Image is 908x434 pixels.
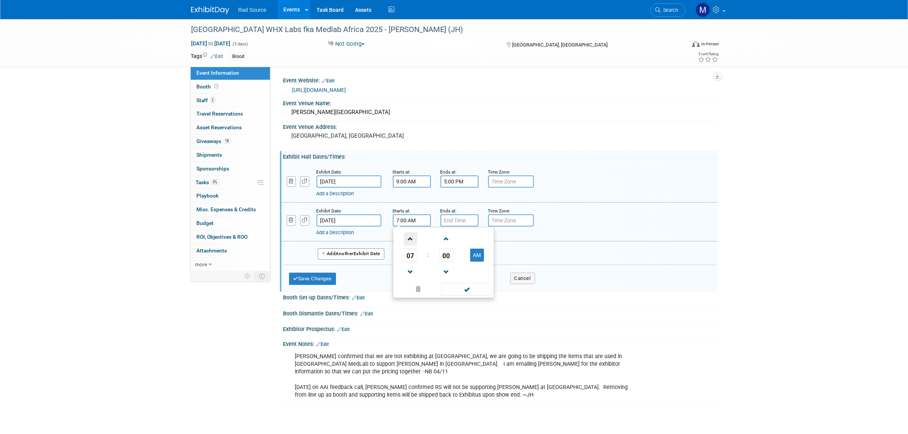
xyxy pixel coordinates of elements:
span: Budget [197,220,214,226]
a: Increment Minute [439,229,453,248]
span: Pick Minute [439,248,453,262]
a: Booth [191,80,270,93]
span: [DATE] [DATE] [191,40,231,47]
button: Not Going [326,40,368,48]
span: to [207,40,215,47]
small: Time Zone: [488,169,511,175]
img: ExhibitDay [191,6,229,14]
small: Starts at: [393,169,411,175]
div: Exhibitor Prospectus: [283,323,717,333]
a: Done [440,285,493,295]
div: Event Website: [283,75,717,85]
div: Event Notes: [283,338,717,348]
a: Edit [361,311,373,317]
button: Cancel [510,273,535,284]
span: Event Information [197,70,239,76]
div: Event Venue Name: [283,98,717,107]
span: Rad Source [238,7,267,13]
div: Event Format [641,40,719,51]
span: Staff [197,97,216,103]
span: Shipments [197,152,222,158]
img: Melissa Conboy [696,3,710,17]
input: End Time [440,175,479,188]
a: Edit [352,295,365,301]
a: Travel Reservations [191,107,270,121]
input: Date [317,175,381,188]
span: Playbook [197,193,219,199]
a: Increment Hour [403,229,418,248]
a: Search [651,3,686,17]
small: Ends at: [440,169,457,175]
span: Tasks [196,179,220,185]
img: Format-Inperson.png [692,41,700,47]
a: Sponsorships [191,162,270,175]
span: Pick Hour [403,248,418,262]
a: Add a Description [317,191,354,196]
small: Ends at: [440,208,457,214]
td: Toggle Event Tabs [254,271,270,281]
span: Sponsorships [197,166,230,172]
span: (3 days) [232,42,248,47]
small: Starts at: [393,208,411,214]
small: Time Zone: [488,208,511,214]
span: Asset Reservations [197,124,242,130]
div: Event Rating [698,52,718,56]
input: Time Zone [488,175,534,188]
button: AM [470,249,484,262]
div: Event Venue Address: [283,121,717,131]
a: [URL][DOMAIN_NAME] [292,87,346,93]
small: Exhibit Date: [317,169,342,175]
span: Attachments [197,248,227,254]
a: Misc. Expenses & Credits [191,203,270,216]
span: Another [336,251,354,256]
input: Start Time [393,214,431,227]
span: Travel Reservations [197,111,243,117]
span: 18 [223,138,231,144]
a: Staff2 [191,94,270,107]
button: Save Changes [289,273,336,285]
input: Time Zone [488,214,534,227]
a: Add a Description [317,230,354,235]
span: 2 [210,97,216,103]
span: more [195,261,207,267]
td: Personalize Event Tab Strip [241,271,255,281]
a: Tasks0% [191,176,270,189]
a: Playbook [191,189,270,203]
a: Asset Reservations [191,121,270,134]
a: Decrement Hour [403,262,418,281]
div: In-Person [701,41,719,47]
pre: [GEOGRAPHIC_DATA], [GEOGRAPHIC_DATA] [292,132,456,139]
div: Booth Dismantle Dates/Times: [283,308,717,318]
a: Edit [317,342,329,347]
a: Shipments [191,148,270,162]
td: Tags [191,52,223,61]
div: Exhibit Hall Dates/Times: [283,151,717,161]
div: Blood [230,53,247,61]
span: Booth [197,84,220,90]
a: Edit [211,54,223,59]
a: Giveaways18 [191,135,270,148]
td: : [426,248,431,262]
a: ROI, Objectives & ROO [191,230,270,244]
a: Attachments [191,244,270,257]
span: Misc. Expenses & Credits [197,206,256,212]
input: Date [317,214,381,227]
a: more [191,258,270,271]
a: Decrement Minute [439,262,453,281]
span: Booth not reserved yet [213,84,220,89]
span: [GEOGRAPHIC_DATA], [GEOGRAPHIC_DATA] [512,42,607,48]
span: ROI, Objectives & ROO [197,234,248,240]
a: Budget [191,217,270,230]
a: Edit [337,327,350,332]
input: End Time [440,214,479,227]
button: AddAnotherExhibit Date [318,248,385,260]
div: [PERSON_NAME][GEOGRAPHIC_DATA] [289,106,712,118]
span: 0% [211,179,220,185]
span: Giveaways [197,138,231,144]
div: Booth Set-up Dates/Times: [283,292,717,302]
a: Edit [322,78,335,84]
a: Clear selection [395,284,442,295]
a: Event Information [191,66,270,80]
span: Search [661,7,678,13]
input: Start Time [393,175,431,188]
